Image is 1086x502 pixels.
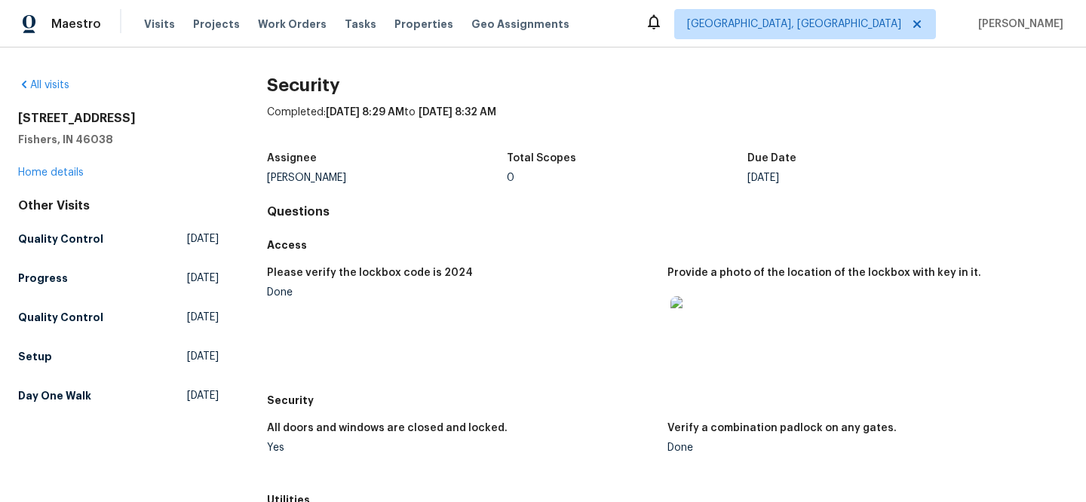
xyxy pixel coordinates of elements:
[187,310,219,325] span: [DATE]
[687,17,901,32] span: [GEOGRAPHIC_DATA], [GEOGRAPHIC_DATA]
[144,17,175,32] span: Visits
[193,17,240,32] span: Projects
[972,17,1063,32] span: [PERSON_NAME]
[267,423,508,433] h5: All doors and windows are closed and locked.
[267,153,317,164] h5: Assignee
[51,17,101,32] span: Maestro
[267,237,1068,253] h5: Access
[747,153,796,164] h5: Due Date
[18,111,219,126] h2: [STREET_ADDRESS]
[18,225,219,253] a: Quality Control[DATE]
[18,304,219,331] a: Quality Control[DATE]
[18,132,219,147] h5: Fishers, IN 46038
[18,310,103,325] h5: Quality Control
[667,442,1056,453] div: Done
[18,265,219,292] a: Progress[DATE]
[747,173,988,183] div: [DATE]
[507,173,747,183] div: 0
[18,231,103,246] h5: Quality Control
[667,268,981,278] h5: Provide a photo of the location of the lockbox with key in it.
[267,268,473,278] h5: Please verify the lockbox code is 2024
[345,19,376,29] span: Tasks
[187,349,219,364] span: [DATE]
[187,271,219,286] span: [DATE]
[419,107,496,118] span: [DATE] 8:32 AM
[18,382,219,409] a: Day One Walk[DATE]
[18,167,84,178] a: Home details
[267,287,655,298] div: Done
[667,423,897,433] h5: Verify a combination padlock on any gates.
[18,80,69,90] a: All visits
[187,388,219,403] span: [DATE]
[18,388,91,403] h5: Day One Walk
[18,343,219,370] a: Setup[DATE]
[267,442,655,453] div: Yes
[507,153,576,164] h5: Total Scopes
[267,173,508,183] div: [PERSON_NAME]
[258,17,327,32] span: Work Orders
[18,198,219,213] div: Other Visits
[394,17,453,32] span: Properties
[326,107,404,118] span: [DATE] 8:29 AM
[18,349,52,364] h5: Setup
[18,271,68,286] h5: Progress
[267,105,1068,144] div: Completed: to
[187,231,219,246] span: [DATE]
[267,393,1068,408] h5: Security
[267,78,1068,93] h2: Security
[267,204,1068,219] h4: Questions
[471,17,569,32] span: Geo Assignments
